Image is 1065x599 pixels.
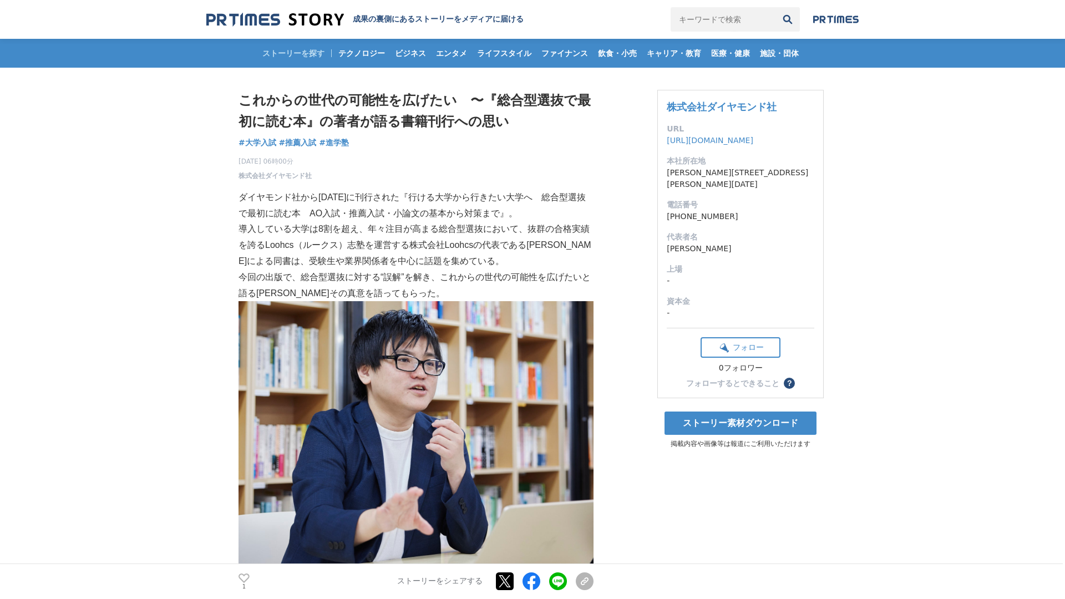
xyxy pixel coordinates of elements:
span: [DATE] 06時00分 [239,156,312,166]
p: 今回の出版で、総合型選抜に対する“誤解”を解き、これからの世代の可能性を広げたいと語る[PERSON_NAME]その真意を語ってもらった。 [239,270,594,302]
span: 飲食・小売 [594,48,641,58]
span: 施設・団体 [755,48,803,58]
a: #大学入試 [239,137,276,149]
span: ファイナンス [537,48,592,58]
span: ビジネス [390,48,430,58]
span: #大学入試 [239,138,276,148]
a: ファイナンス [537,39,592,68]
span: エンタメ [432,48,471,58]
button: フォロー [701,337,780,358]
a: 医療・健康 [707,39,754,68]
input: キーワードで検索 [671,7,775,32]
a: [URL][DOMAIN_NAME] [667,136,753,145]
img: thumbnail_a1e42290-8c5b-11f0-9be3-074a6b9b5375.jpg [239,301,594,564]
a: 株式会社ダイヤモンド社 [667,101,777,113]
span: 医療・健康 [707,48,754,58]
span: #推薦入試 [279,138,317,148]
a: 施設・団体 [755,39,803,68]
dt: 資本金 [667,296,814,307]
img: prtimes [813,15,859,24]
p: ダイヤモンド社から[DATE]に刊行された『行ける大学から行きたい大学へ 総合型選抜で最初に読む本 AO入試・推薦入試・小論文の基本から対策まで』。 [239,190,594,222]
a: エンタメ [432,39,471,68]
img: 成果の裏側にあるストーリーをメディアに届ける [206,12,344,27]
div: 0フォロワー [701,363,780,373]
p: 1 [239,584,250,590]
a: テクノロジー [334,39,389,68]
dt: 代表者名 [667,231,814,243]
span: テクノロジー [334,48,389,58]
dt: 本社所在地 [667,155,814,167]
h1: これからの世代の可能性を広げたい 〜『総合型選抜で最初に読む本』の著者が語る書籍刊⾏への思い [239,90,594,133]
a: キャリア・教育 [642,39,706,68]
div: フォローするとできること [686,379,779,387]
p: 導入している大学は8割を超え、年々注目が高まる総合型選抜において、抜群の合格実績を誇るLoohcs（ルークス）志塾を運営する株式会社Loohcsの代表である[PERSON_NAME]による同書は... [239,221,594,269]
dt: URL [667,123,814,135]
span: ？ [785,379,793,387]
p: ストーリーをシェアする [397,577,483,587]
a: #進学塾 [319,137,349,149]
dd: [PERSON_NAME] [667,243,814,255]
span: キャリア・教育 [642,48,706,58]
a: 株式会社ダイヤモンド社 [239,171,312,181]
a: ビジネス [390,39,430,68]
button: 検索 [775,7,800,32]
a: 飲食・小売 [594,39,641,68]
dd: [PHONE_NUMBER] [667,211,814,222]
a: ライフスタイル [473,39,536,68]
dd: - [667,275,814,287]
span: ライフスタイル [473,48,536,58]
dt: 上場 [667,263,814,275]
a: ストーリー素材ダウンロード [665,412,816,435]
dd: - [667,307,814,319]
span: #進学塾 [319,138,349,148]
dd: [PERSON_NAME][STREET_ADDRESS][PERSON_NAME][DATE] [667,167,814,190]
dt: 電話番号 [667,199,814,211]
p: 掲載内容や画像等は報道にご利用いただけます [657,439,824,449]
a: 成果の裏側にあるストーリーをメディアに届ける 成果の裏側にあるストーリーをメディアに届ける [206,12,524,27]
a: #推薦入試 [279,137,317,149]
h2: 成果の裏側にあるストーリーをメディアに届ける [353,14,524,24]
button: ？ [784,378,795,389]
